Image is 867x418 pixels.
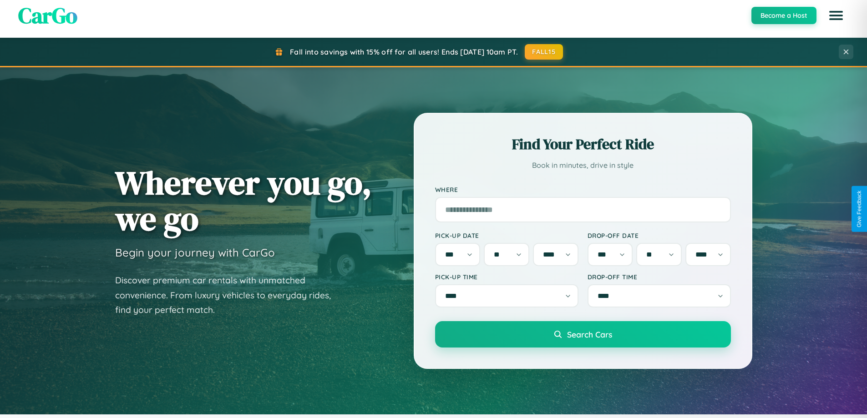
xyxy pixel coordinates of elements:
h2: Find Your Perfect Ride [435,134,731,154]
label: Drop-off Time [588,273,731,281]
button: Open menu [823,3,849,28]
span: CarGo [18,0,77,30]
button: FALL15 [525,44,563,60]
div: Give Feedback [856,191,862,227]
label: Where [435,186,731,193]
h1: Wherever you go, we go [115,165,372,237]
label: Pick-up Time [435,273,578,281]
button: Become a Host [751,7,816,24]
p: Book in minutes, drive in style [435,159,731,172]
label: Drop-off Date [588,232,731,239]
span: Fall into savings with 15% off for all users! Ends [DATE] 10am PT. [290,47,518,56]
span: Search Cars [567,329,612,339]
h3: Begin your journey with CarGo [115,246,275,259]
button: Search Cars [435,321,731,347]
p: Discover premium car rentals with unmatched convenience. From luxury vehicles to everyday rides, ... [115,273,343,317]
label: Pick-up Date [435,232,578,239]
